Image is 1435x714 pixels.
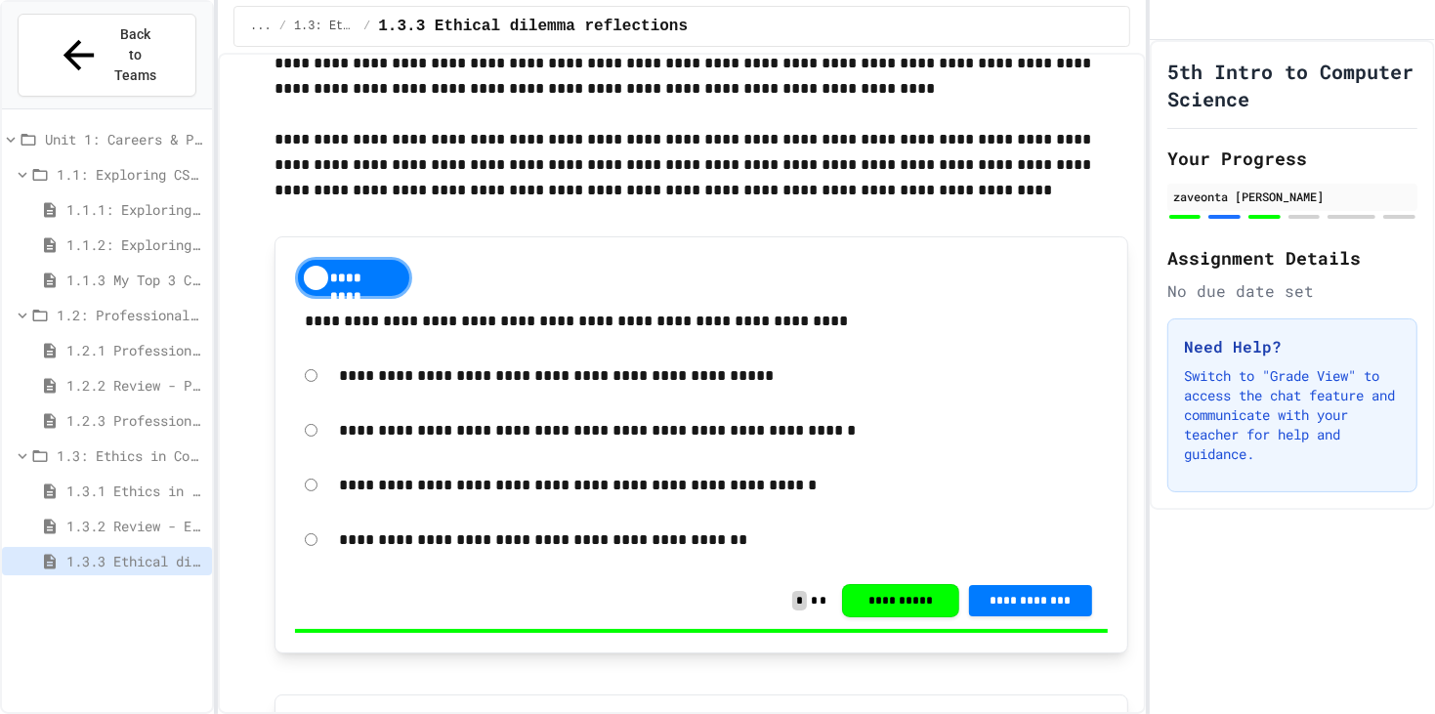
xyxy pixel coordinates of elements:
[1167,58,1417,112] h1: 5th Intro to Computer Science
[363,19,370,34] span: /
[66,234,204,255] span: 1.1.2: Exploring CS Careers - Review
[1184,366,1401,464] p: Switch to "Grade View" to access the chat feature and communicate with your teacher for help and ...
[113,24,159,86] span: Back to Teams
[1167,145,1417,172] h2: Your Progress
[1167,244,1417,272] h2: Assignment Details
[1167,279,1417,303] div: No due date set
[57,445,204,466] span: 1.3: Ethics in Computing
[66,375,204,396] span: 1.2.2 Review - Professional Communication
[66,481,204,501] span: 1.3.1 Ethics in Computer Science
[57,164,204,185] span: 1.1: Exploring CS Careers
[66,270,204,290] span: 1.1.3 My Top 3 CS Careers!
[18,14,196,97] button: Back to Teams
[250,19,272,34] span: ...
[378,15,688,38] span: 1.3.3 Ethical dilemma reflections
[66,516,204,536] span: 1.3.2 Review - Ethics in Computer Science
[1173,188,1412,205] div: zaveonta [PERSON_NAME]
[279,19,286,34] span: /
[66,551,204,571] span: 1.3.3 Ethical dilemma reflections
[66,199,204,220] span: 1.1.1: Exploring CS Careers
[66,410,204,431] span: 1.2.3 Professional Communication Challenge
[45,129,204,149] span: Unit 1: Careers & Professionalism
[66,340,204,360] span: 1.2.1 Professional Communication
[57,305,204,325] span: 1.2: Professional Communication
[294,19,356,34] span: 1.3: Ethics in Computing
[1184,335,1401,358] h3: Need Help?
